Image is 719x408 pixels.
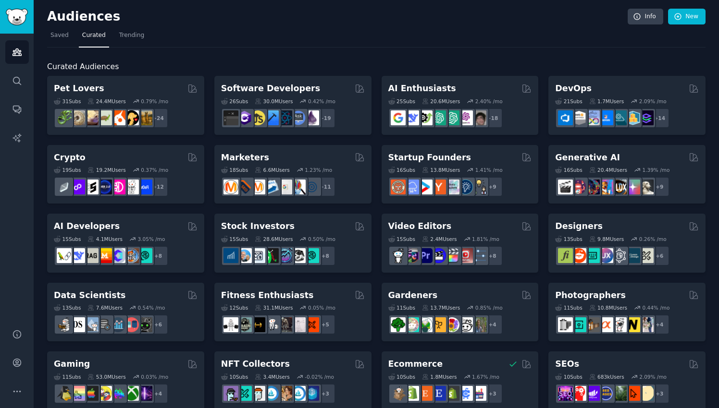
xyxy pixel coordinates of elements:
div: 0.03 % /mo [141,373,168,380]
img: TwitchStreaming [137,386,152,401]
div: + 3 [649,384,669,404]
div: 15 Sub s [388,236,415,242]
img: personaltraining [304,317,319,332]
img: seogrowth [585,386,600,401]
div: + 3 [483,384,503,404]
img: UXDesign [598,248,613,263]
img: csharp [237,110,252,125]
img: googleads [277,180,292,194]
img: MarketingResearch [291,180,306,194]
img: ethfinance [57,180,72,194]
div: 1.41 % /mo [475,167,503,173]
img: WeddingPhotography [639,317,654,332]
img: The_SEO [639,386,654,401]
img: DeepSeek [404,110,419,125]
img: workout [250,317,265,332]
img: streetphotography [571,317,586,332]
img: OpenseaMarket [291,386,306,401]
div: + 19 [315,108,335,128]
div: 3.05 % /mo [138,236,165,242]
img: OpenSourceAI [111,248,125,263]
img: GardenersWorld [471,317,486,332]
div: + 11 [315,177,335,197]
img: azuredevops [558,110,573,125]
div: + 14 [649,108,669,128]
img: vegetablegardening [391,317,406,332]
h2: Designers [555,220,603,232]
img: dataengineering [97,317,112,332]
div: 16 Sub s [555,167,582,173]
span: Curated [82,31,106,40]
img: ArtificalIntelligence [471,110,486,125]
img: gamers [111,386,125,401]
div: + 12 [148,177,168,197]
img: statistics [84,317,99,332]
div: 11 Sub s [388,304,415,311]
div: 0.85 % /mo [475,304,503,311]
h2: Marketers [221,152,269,164]
img: EntrepreneurRideAlong [391,180,406,194]
div: 10.8M Users [589,304,627,311]
div: 1.23 % /mo [305,167,332,173]
img: defi_ [137,180,152,194]
img: turtle [97,110,112,125]
img: analog [558,317,573,332]
h2: Startup Founders [388,152,471,164]
h2: AI Developers [54,220,120,232]
img: TechSEO [571,386,586,401]
a: Curated [79,28,109,48]
img: UrbanGardening [458,317,473,332]
img: dividends [223,248,238,263]
img: startup [418,180,433,194]
div: 12 Sub s [221,304,248,311]
img: typography [558,248,573,263]
h2: Data Scientists [54,289,125,301]
div: + 18 [483,108,503,128]
img: SonyAlpha [598,317,613,332]
span: Saved [50,31,69,40]
img: leopardgeckos [84,110,99,125]
h2: Generative AI [555,152,620,164]
img: GoogleSearchConsole [625,386,640,401]
h2: DevOps [555,83,592,95]
img: linux_gaming [57,386,72,401]
img: editors [404,248,419,263]
div: 6.6M Users [255,167,290,173]
div: + 4 [483,314,503,335]
h2: NFT Collectors [221,358,290,370]
div: 9.8M Users [589,236,624,242]
img: EtsySellers [431,386,446,401]
img: PlatformEngineers [639,110,654,125]
img: bigseo [237,180,252,194]
img: AskMarketing [250,180,265,194]
div: 15 Sub s [221,236,248,242]
img: CryptoArt [277,386,292,401]
img: VideoEditors [431,248,446,263]
div: 31 Sub s [54,98,81,105]
img: LangChain [57,248,72,263]
img: iOSProgramming [264,110,279,125]
div: + 3 [315,384,335,404]
img: Docker_DevOps [585,110,600,125]
h2: Photographers [555,289,626,301]
img: AIDevelopersSociety [137,248,152,263]
h2: Software Developers [221,83,320,95]
img: reactnative [277,110,292,125]
div: 0.26 % /mo [639,236,667,242]
div: + 5 [315,314,335,335]
div: 1.81 % /mo [472,236,499,242]
img: DevOpsLinks [598,110,613,125]
div: 0.42 % /mo [308,98,335,105]
img: analytics [111,317,125,332]
h2: AI Enthusiasts [388,83,456,95]
h2: Fitness Enthusiasts [221,289,314,301]
img: OpenAIDev [458,110,473,125]
img: Nikon [625,317,640,332]
div: 13 Sub s [555,236,582,242]
img: succulents [404,317,419,332]
a: Saved [47,28,72,48]
img: swingtrading [291,248,306,263]
div: + 4 [649,314,669,335]
div: 0.37 % /mo [141,167,168,173]
img: AWS_Certified_Experts [571,110,586,125]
